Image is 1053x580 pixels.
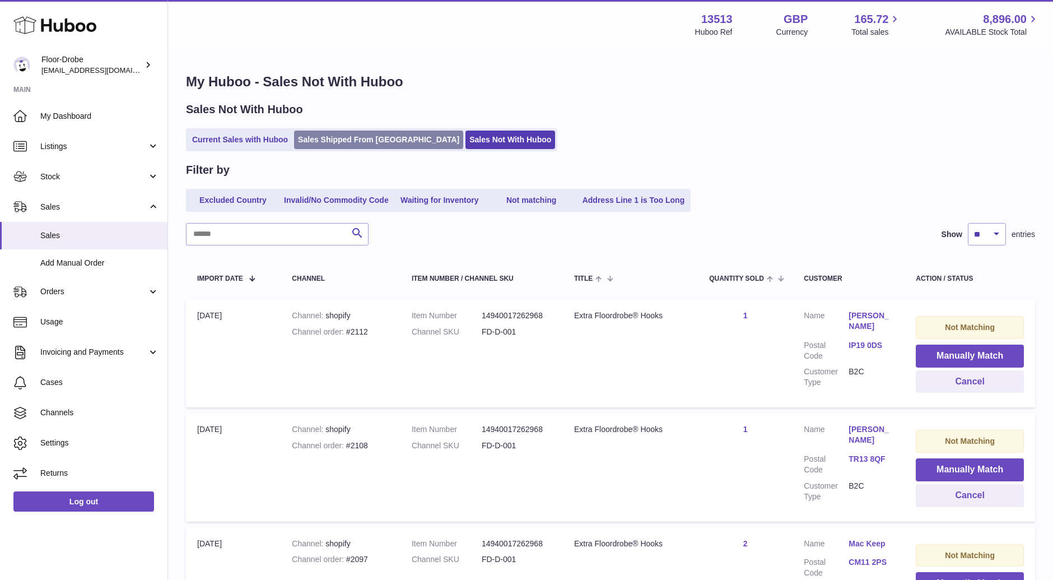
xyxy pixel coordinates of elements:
[188,131,292,149] a: Current Sales with Huboo
[804,310,849,335] dt: Name
[292,539,325,548] strong: Channel
[412,275,552,282] div: Item Number / Channel SKU
[292,327,346,336] strong: Channel order
[40,230,159,241] span: Sales
[849,366,893,388] dd: B2C
[482,554,552,565] dd: FD-D-001
[945,437,995,446] strong: Not Matching
[412,327,482,337] dt: Channel SKU
[292,275,389,282] div: Channel
[40,141,147,152] span: Listings
[804,340,849,361] dt: Postal Code
[13,491,154,512] a: Log out
[412,554,482,565] dt: Channel SKU
[292,440,389,451] div: #2108
[804,424,849,448] dt: Name
[916,370,1024,393] button: Cancel
[574,310,687,321] div: Extra Floordrobe® Hooks
[41,66,165,75] span: [EMAIL_ADDRESS][DOMAIN_NAME]
[186,299,281,407] td: [DATE]
[709,275,764,282] span: Quantity Sold
[574,275,593,282] span: Title
[487,191,576,210] a: Not matching
[292,327,389,337] div: #2112
[186,73,1035,91] h1: My Huboo - Sales Not With Huboo
[40,111,159,122] span: My Dashboard
[854,12,888,27] span: 165.72
[482,539,552,549] dd: 14940017262968
[574,424,687,435] div: Extra Floordrobe® Hooks
[482,440,552,451] dd: FD-D-001
[186,163,230,178] h2: Filter by
[849,481,893,502] dd: B2C
[294,131,463,149] a: Sales Shipped From [GEOGRAPHIC_DATA]
[945,551,995,560] strong: Not Matching
[482,424,552,435] dd: 14940017262968
[13,57,30,73] img: jthurling@live.com
[292,441,346,450] strong: Channel order
[695,27,733,38] div: Huboo Ref
[849,557,893,568] a: CM11 2PS
[292,424,389,435] div: shopify
[574,539,687,549] div: Extra Floordrobe® Hooks
[40,347,147,358] span: Invoicing and Payments
[280,191,393,210] a: Invalid/No Commodity Code
[395,191,484,210] a: Waiting for Inventory
[945,27,1040,38] span: AVAILABLE Stock Total
[412,310,482,321] dt: Item Number
[40,468,159,479] span: Returns
[292,311,325,320] strong: Channel
[851,12,901,38] a: 165.72 Total sales
[292,555,346,564] strong: Channel order
[40,317,159,327] span: Usage
[186,102,303,117] h2: Sales Not With Huboo
[40,202,147,212] span: Sales
[482,327,552,337] dd: FD-D-001
[804,275,893,282] div: Customer
[849,424,893,446] a: [PERSON_NAME]
[804,539,849,552] dt: Name
[916,458,1024,481] button: Manually Match
[465,131,555,149] a: Sales Not With Huboo
[743,425,748,434] a: 1
[1012,229,1035,240] span: entries
[41,54,142,76] div: Floor-Drobe
[851,27,901,38] span: Total sales
[916,275,1024,282] div: Action / Status
[945,323,995,332] strong: Not Matching
[916,484,1024,507] button: Cancel
[743,539,748,548] a: 2
[916,345,1024,368] button: Manually Match
[804,481,849,502] dt: Customer Type
[412,539,482,549] dt: Item Number
[849,340,893,351] a: IP19 0DS
[942,229,962,240] label: Show
[40,171,147,182] span: Stock
[40,438,159,448] span: Settings
[412,440,482,451] dt: Channel SKU
[983,12,1027,27] span: 8,896.00
[849,454,893,465] a: TR13 8QF
[412,424,482,435] dt: Item Number
[945,12,1040,38] a: 8,896.00 AVAILABLE Stock Total
[40,377,159,388] span: Cases
[188,191,278,210] a: Excluded Country
[784,12,808,27] strong: GBP
[292,554,389,565] div: #2097
[40,286,147,297] span: Orders
[292,539,389,549] div: shopify
[40,407,159,418] span: Channels
[849,539,893,549] a: Mac Keep
[40,258,159,268] span: Add Manual Order
[579,191,689,210] a: Address Line 1 is Too Long
[701,12,733,27] strong: 13513
[776,27,808,38] div: Currency
[197,275,243,282] span: Import date
[849,310,893,332] a: [PERSON_NAME]
[482,310,552,321] dd: 14940017262968
[743,311,748,320] a: 1
[292,425,325,434] strong: Channel
[186,413,281,521] td: [DATE]
[804,557,849,578] dt: Postal Code
[804,366,849,388] dt: Customer Type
